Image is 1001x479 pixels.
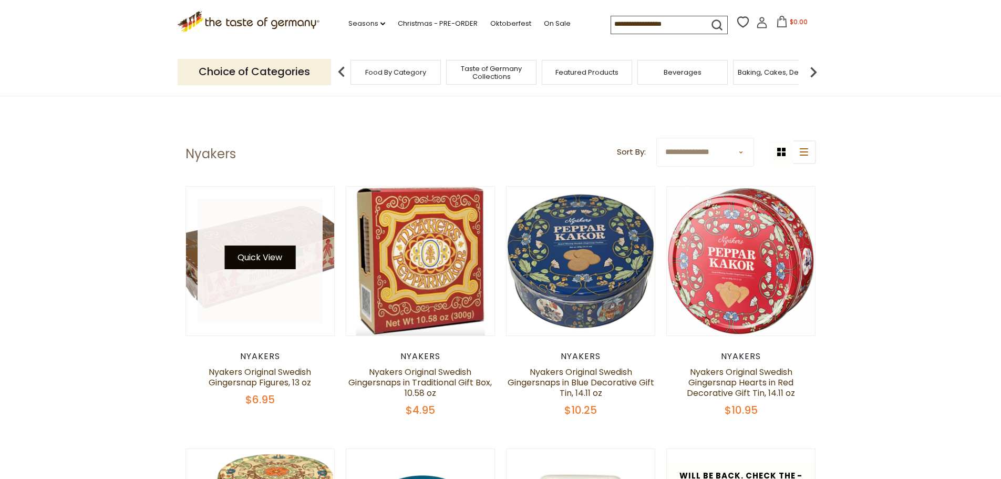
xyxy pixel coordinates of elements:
[564,403,597,417] span: $10.25
[770,16,814,32] button: $0.00
[725,403,758,417] span: $10.95
[398,18,478,29] a: Christmas - PRE-ORDER
[738,68,819,76] a: Baking, Cakes, Desserts
[185,351,335,362] div: Nyakers
[186,187,335,335] img: Nyakers
[406,403,435,417] span: $4.95
[790,17,808,26] span: $0.00
[506,351,656,362] div: Nyakers
[544,18,571,29] a: On Sale
[667,187,816,335] img: Nyakers
[687,366,795,399] a: Nyakers Original Swedish Gingersnap Hearts in Red Decorative Gift Tin, 14.11 oz
[664,68,701,76] a: Beverages
[209,366,311,389] a: Nyakers Original Swedish Gingersnap Figures, 13 oz
[666,351,816,362] div: Nyakers
[331,62,352,83] img: previous arrow
[617,146,646,159] label: Sort By:
[555,68,618,76] a: Featured Products
[490,18,531,29] a: Oktoberfest
[178,59,331,85] p: Choice of Categories
[348,18,385,29] a: Seasons
[508,366,654,399] a: Nyakers Original Swedish Gingersnaps in Blue Decorative Gift Tin, 14.11 oz
[365,68,426,76] a: Food By Category
[224,246,295,269] button: Quick View
[348,366,492,399] a: Nyakers Original Swedish Gingersnaps in Traditional Gift Box, 10.58 oz
[346,351,496,362] div: Nyakers
[449,65,533,80] a: Taste of Germany Collections
[245,392,275,407] span: $6.95
[507,187,655,335] img: Nyakers
[185,146,236,162] h1: Nyakers
[803,62,824,83] img: next arrow
[346,187,495,335] img: Nyakers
